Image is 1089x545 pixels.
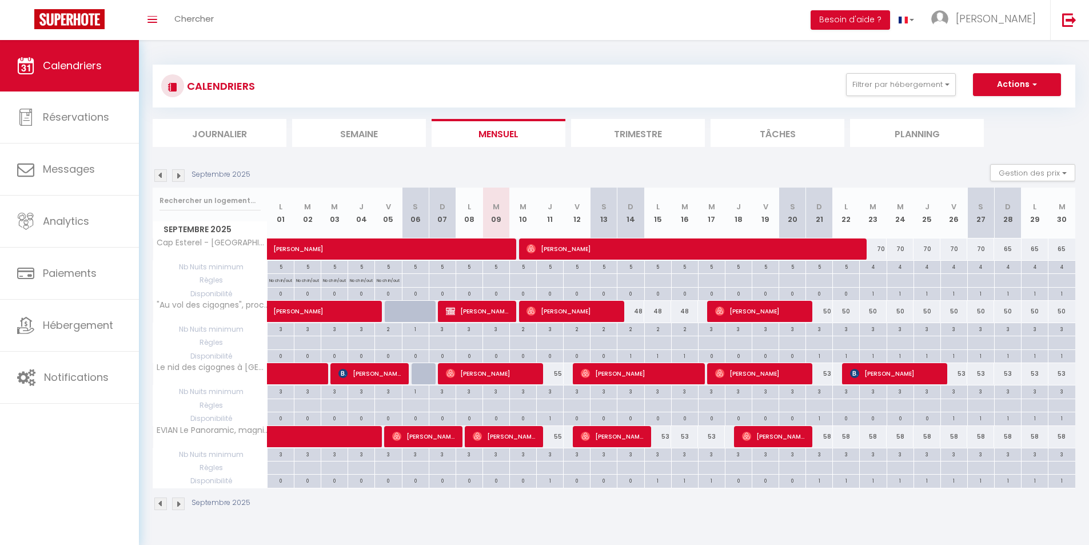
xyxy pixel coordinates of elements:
[914,323,940,334] div: 3
[1022,385,1048,396] div: 3
[1022,188,1048,238] th: 29
[752,350,779,361] div: 0
[860,350,886,361] div: 1
[192,169,250,180] p: Septembre 2025
[816,201,822,212] abbr: D
[348,350,374,361] div: 0
[833,301,860,322] div: 50
[483,350,509,361] div: 0
[708,201,715,212] abbr: M
[1022,363,1048,384] div: 53
[742,425,805,447] span: [PERSON_NAME]
[429,323,456,334] div: 3
[914,238,940,260] div: 70
[537,188,564,238] th: 11
[429,350,456,361] div: 0
[645,323,671,334] div: 2
[1033,201,1036,212] abbr: L
[1022,288,1048,299] div: 1
[806,323,832,334] div: 3
[806,385,832,396] div: 3
[715,363,805,384] span: [PERSON_NAME]
[860,261,886,272] div: 4
[375,188,402,238] th: 05
[591,261,617,272] div: 5
[887,238,914,260] div: 70
[833,385,859,396] div: 3
[968,323,994,334] div: 3
[752,188,779,238] th: 19
[967,363,994,384] div: 53
[951,201,956,212] abbr: V
[994,363,1021,384] div: 53
[509,188,536,238] th: 10
[402,261,429,272] div: 5
[348,188,375,238] th: 04
[323,274,346,285] p: No ch in/out
[752,385,779,396] div: 3
[348,323,374,334] div: 3
[617,301,644,322] div: 48
[1048,238,1075,260] div: 65
[995,350,1021,361] div: 1
[887,261,914,272] div: 4
[456,261,482,272] div: 5
[446,363,536,384] span: [PERSON_NAME]
[671,301,698,322] div: 48
[897,201,904,212] abbr: M
[995,261,1021,272] div: 4
[790,201,795,212] abbr: S
[350,274,373,285] p: No ch in/out
[348,288,374,299] div: 0
[940,188,967,238] th: 26
[44,370,109,384] span: Notifications
[1048,323,1075,334] div: 3
[672,288,698,299] div: 0
[375,288,401,299] div: 0
[779,385,805,396] div: 3
[537,288,563,299] div: 0
[887,350,914,361] div: 1
[645,385,671,396] div: 3
[564,385,590,396] div: 3
[617,385,644,396] div: 3
[575,201,580,212] abbr: V
[456,288,482,299] div: 0
[617,323,644,334] div: 2
[153,399,267,412] span: Règles
[153,221,267,238] span: Septembre 2025
[153,288,267,300] span: Disponibilité
[967,188,994,238] th: 27
[402,323,429,334] div: 1
[1022,238,1048,260] div: 65
[860,188,887,238] th: 23
[591,350,617,361] div: 0
[645,261,671,272] div: 5
[994,301,1021,322] div: 50
[155,363,269,372] span: Le nid des cigognes à [GEOGRAPHIC_DATA], au coeur de l'[GEOGRAPHIC_DATA], Marchés de [DATE]
[1048,363,1075,384] div: 53
[941,261,967,272] div: 4
[571,119,705,147] li: Trimestre
[940,301,967,322] div: 50
[321,288,348,299] div: 0
[752,323,779,334] div: 3
[1048,188,1075,238] th: 30
[914,288,940,299] div: 1
[269,274,292,285] p: No ch in/out
[711,119,844,147] li: Tâches
[402,188,429,238] th: 06
[268,288,294,299] div: 0
[1048,261,1075,272] div: 4
[321,188,348,238] th: 03
[43,58,102,73] span: Calendriers
[446,300,509,322] span: [PERSON_NAME]
[386,201,391,212] abbr: V
[967,238,994,260] div: 70
[931,10,948,27] img: ...
[581,363,697,384] span: [PERSON_NAME]
[779,288,805,299] div: 0
[860,238,887,260] div: 70
[850,363,940,384] span: [PERSON_NAME]
[440,201,445,212] abbr: D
